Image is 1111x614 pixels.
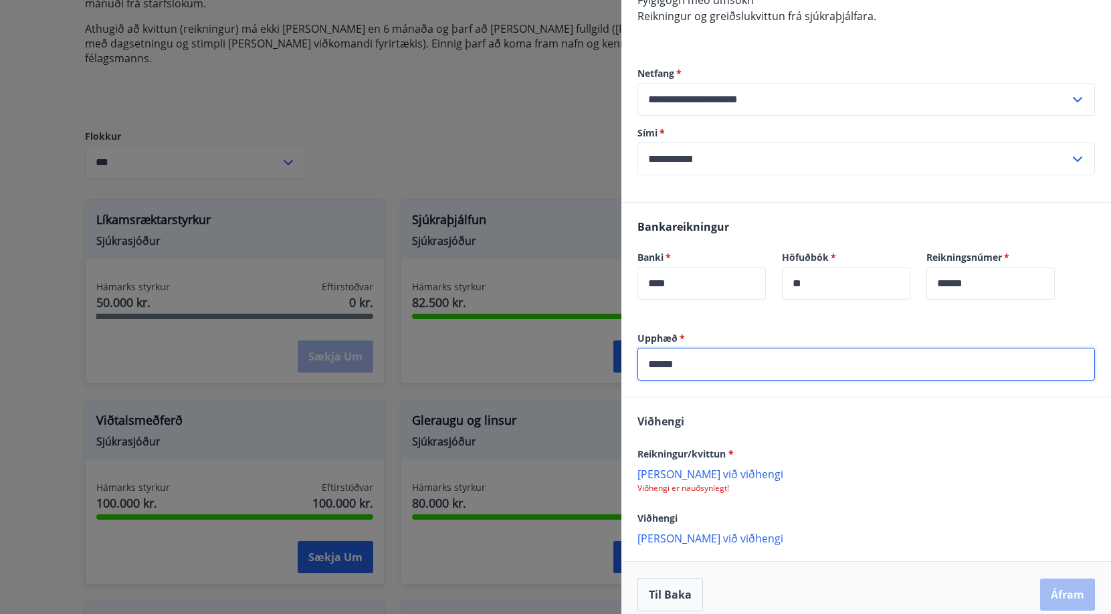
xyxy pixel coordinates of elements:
label: Reikningsnúmer [926,251,1055,264]
span: Reikningur/kvittun [637,447,734,460]
span: Viðhengi [637,414,684,429]
p: Viðhengi er nauðsynlegt! [637,483,1095,494]
label: Höfuðbók [782,251,910,264]
div: Upphæð [637,348,1095,381]
span: Viðhengi [637,512,678,524]
p: [PERSON_NAME] við viðhengi [637,467,1095,480]
button: Til baka [637,578,703,611]
label: Banki [637,251,766,264]
span: Bankareikningur [637,219,729,234]
label: Sími [637,126,1095,140]
label: Netfang [637,67,1095,80]
label: Upphæð [637,332,1095,345]
p: [PERSON_NAME] við viðhengi [637,531,1095,544]
span: Reikningur og greiðslukvittun frá sjúkraþjálfara. [637,9,876,23]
